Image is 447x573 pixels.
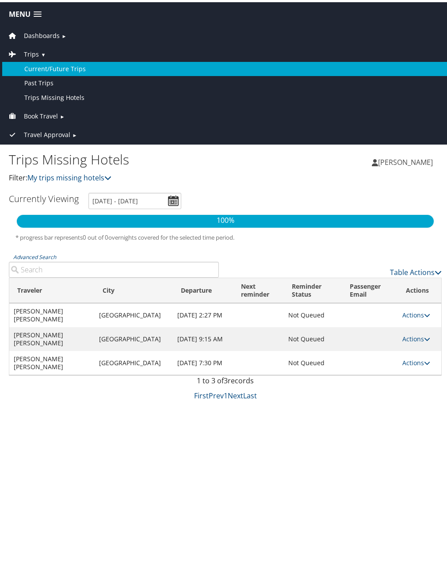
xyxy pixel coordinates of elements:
th: Departure: activate to sort column descending [173,276,233,301]
a: Next [228,389,243,398]
h3: Currently Viewing [9,191,79,202]
span: Menu [9,8,31,16]
input: [DATE] - [DATE] [88,191,181,207]
a: Advanced Search [13,251,56,259]
th: Next reminder [233,276,284,301]
a: Menu [4,5,46,19]
p: Filter: [9,170,225,182]
td: Not Queued [284,349,342,373]
td: [PERSON_NAME] [PERSON_NAME] [9,349,95,373]
span: Travel Approval [24,128,70,138]
span: ► [60,111,65,118]
a: Actions [402,309,430,317]
p: 100% [17,213,434,224]
a: Trips [7,48,39,56]
td: [DATE] 9:15 AM [173,325,233,349]
a: Prev [209,389,224,398]
a: Dashboards [7,29,60,38]
th: City: activate to sort column ascending [95,276,173,301]
span: ► [61,31,66,37]
input: Advanced Search [9,260,219,275]
td: [PERSON_NAME] [PERSON_NAME] [9,301,95,325]
a: 1 [224,389,228,398]
span: Trips [24,47,39,57]
a: Table Actions [390,265,442,275]
h1: Trips Missing Hotels [9,148,225,167]
span: Dashboards [24,29,60,38]
a: Actions [402,356,430,365]
th: Reminder Status [284,276,342,301]
div: 1 to 3 of records [9,373,442,388]
th: Actions [398,276,441,301]
span: 3 [224,374,228,383]
a: Last [243,389,257,398]
a: Book Travel [7,110,58,118]
a: Actions [402,332,430,341]
span: [PERSON_NAME] [378,155,433,165]
td: Not Queued [284,325,342,349]
td: [GEOGRAPHIC_DATA] [95,301,173,325]
td: [DATE] 2:27 PM [173,301,233,325]
span: 0 out of 0 [83,231,108,239]
td: [GEOGRAPHIC_DATA] [95,325,173,349]
th: Passenger Email: activate to sort column ascending [342,276,398,301]
h5: * progress bar represents overnights covered for the selected time period. [15,231,435,240]
a: My trips missing hotels [27,171,111,180]
span: Book Travel [24,109,58,119]
td: [DATE] 7:30 PM [173,349,233,373]
td: [GEOGRAPHIC_DATA] [95,349,173,373]
td: [PERSON_NAME] [PERSON_NAME] [9,325,95,349]
a: Travel Approval [7,128,70,137]
span: ► [72,130,77,136]
th: Traveler: activate to sort column ascending [9,276,95,301]
span: ▼ [41,49,46,56]
a: [PERSON_NAME] [372,147,442,173]
a: First [194,389,209,398]
td: Not Queued [284,301,342,325]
